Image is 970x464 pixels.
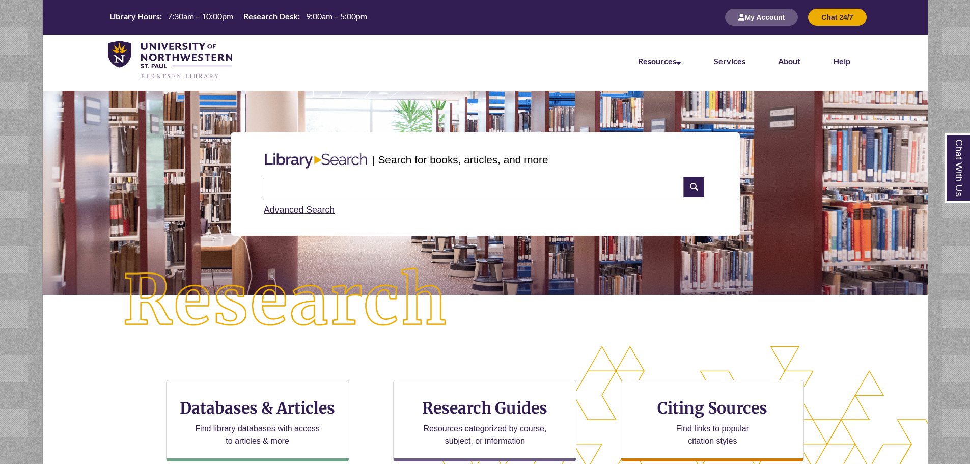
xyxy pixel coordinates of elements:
a: Hours Today [105,11,371,24]
a: Research Guides Resources categorized by course, subject, or information [393,380,576,461]
a: My Account [725,13,798,21]
span: 9:00am – 5:00pm [306,11,367,21]
span: 7:30am – 10:00pm [168,11,233,21]
button: My Account [725,9,798,26]
th: Library Hours: [105,11,163,22]
a: Help [833,56,850,66]
p: Find library databases with access to articles & more [191,423,324,447]
a: About [778,56,800,66]
a: Chat 24/7 [808,13,866,21]
th: Research Desk: [239,11,301,22]
img: Libary Search [260,149,372,173]
a: Advanced Search [264,205,335,215]
h3: Research Guides [402,398,568,418]
a: Citing Sources Find links to popular citation styles [621,380,804,461]
img: UNWSP Library Logo [108,41,233,80]
h3: Citing Sources [651,398,775,418]
a: Resources [638,56,681,66]
a: Services [714,56,745,66]
table: Hours Today [105,11,371,23]
img: Research [87,232,485,370]
p: Resources categorized by course, subject, or information [419,423,551,447]
i: Search [684,177,703,197]
button: Chat 24/7 [808,9,866,26]
p: | Search for books, articles, and more [372,152,548,168]
h3: Databases & Articles [175,398,341,418]
p: Find links to popular citation styles [663,423,762,447]
a: Databases & Articles Find library databases with access to articles & more [166,380,349,461]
